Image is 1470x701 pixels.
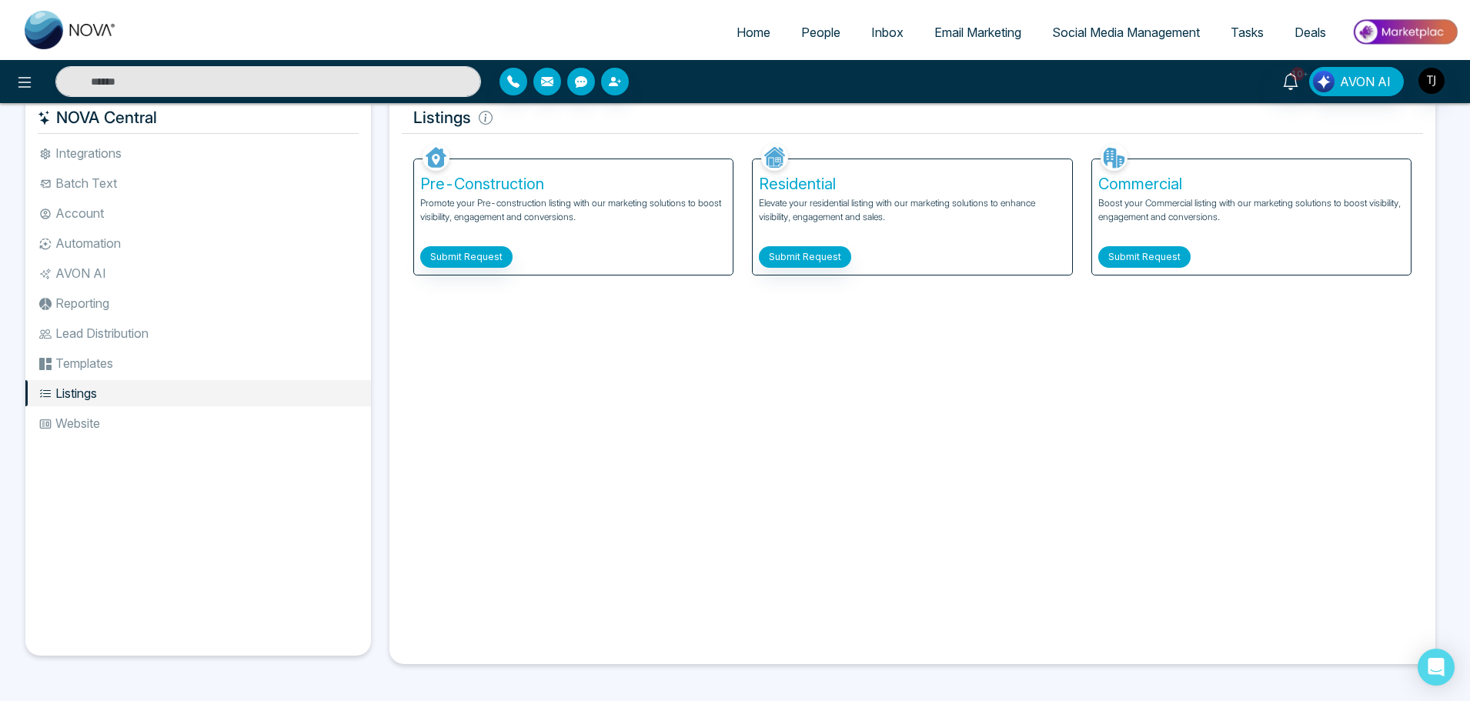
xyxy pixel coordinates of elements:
span: Inbox [871,25,904,40]
img: Commercial [1101,144,1128,171]
span: Email Marketing [934,25,1021,40]
li: AVON AI [25,260,371,286]
a: 10+ [1272,67,1309,94]
a: Deals [1279,18,1341,47]
li: Listings [25,380,371,406]
li: Lead Distribution [25,320,371,346]
a: Home [721,18,786,47]
h5: Commercial [1098,175,1405,193]
li: Batch Text [25,170,371,196]
p: Promote your Pre-construction listing with our marketing solutions to boost visibility, engagemen... [420,196,727,239]
a: People [786,18,856,47]
h5: Pre-Construction [420,175,727,193]
li: Reporting [25,290,371,316]
img: Lead Flow [1313,71,1335,92]
li: Automation [25,230,371,256]
a: Email Marketing [919,18,1037,47]
p: Boost your Commercial listing with our marketing solutions to boost visibility, engagement and co... [1098,196,1405,239]
button: Submit Request [420,246,513,268]
a: Tasks [1215,18,1279,47]
h5: NOVA Central [38,102,359,134]
span: Deals [1295,25,1326,40]
img: Nova CRM Logo [25,11,117,49]
button: Submit Request [759,246,851,268]
span: 10+ [1291,67,1305,81]
button: Submit Request [1098,246,1191,268]
span: Home [737,25,770,40]
div: Open Intercom Messenger [1418,649,1455,686]
p: Elevate your residential listing with our marketing solutions to enhance visibility, engagement a... [759,196,1065,239]
img: Residential [761,144,788,171]
li: Integrations [25,140,371,166]
li: Website [25,410,371,436]
button: AVON AI [1309,67,1404,96]
img: User Avatar [1418,68,1445,94]
li: Account [25,200,371,226]
span: Social Media Management [1052,25,1200,40]
li: Templates [25,350,371,376]
a: Inbox [856,18,919,47]
h5: Listings [402,102,1423,134]
img: Market-place.gif [1349,15,1461,49]
span: AVON AI [1340,72,1391,91]
h5: Residential [759,175,1065,193]
span: Tasks [1231,25,1264,40]
img: Pre-Construction [423,144,449,171]
a: Social Media Management [1037,18,1215,47]
span: People [801,25,840,40]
